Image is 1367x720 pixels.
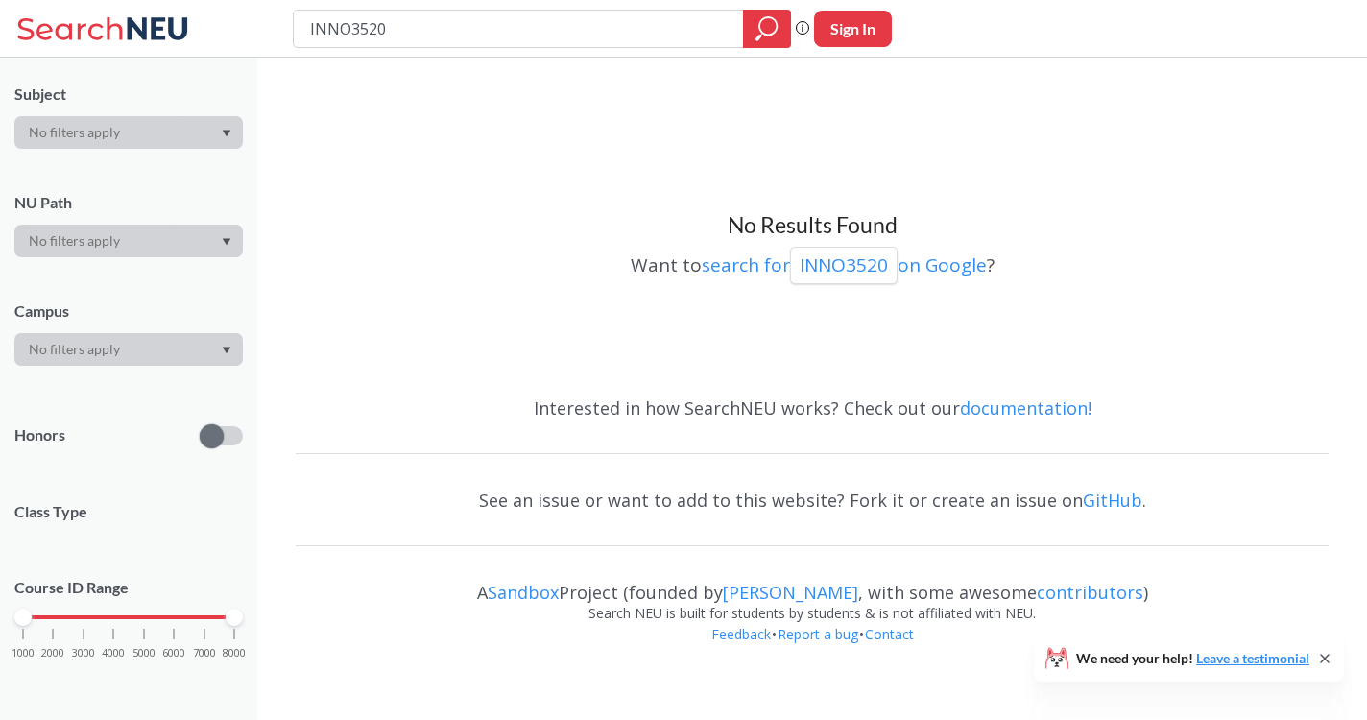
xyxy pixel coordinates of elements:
[41,648,64,659] span: 2000
[296,380,1329,436] div: Interested in how SearchNEU works? Check out our
[14,424,65,446] p: Honors
[12,648,35,659] span: 1000
[72,648,95,659] span: 3000
[777,625,859,643] a: Report a bug
[296,624,1329,674] div: • •
[743,10,791,48] div: magnifying glass
[222,238,231,246] svg: Dropdown arrow
[14,225,243,257] div: Dropdown arrow
[702,252,987,277] a: search forINNO3520on Google
[14,333,243,366] div: Dropdown arrow
[162,648,185,659] span: 6000
[14,501,243,522] span: Class Type
[723,581,858,604] a: [PERSON_NAME]
[14,300,243,322] div: Campus
[14,192,243,213] div: NU Path
[308,12,730,45] input: Class, professor, course number, "phrase"
[960,396,1091,420] a: documentation!
[132,648,156,659] span: 5000
[296,211,1329,240] h3: No Results Found
[864,625,915,643] a: Contact
[296,564,1329,603] div: A Project (founded by , with some awesome )
[296,240,1329,284] div: Want to ?
[14,84,243,105] div: Subject
[710,625,772,643] a: Feedback
[296,472,1329,528] div: See an issue or want to add to this website? Fork it or create an issue on .
[814,11,892,47] button: Sign In
[755,15,779,42] svg: magnifying glass
[1037,581,1143,604] a: contributors
[222,347,231,354] svg: Dropdown arrow
[488,581,559,604] a: Sandbox
[14,577,243,599] p: Course ID Range
[1083,489,1142,512] a: GitHub
[223,648,246,659] span: 8000
[1196,650,1309,666] a: Leave a testimonial
[193,648,216,659] span: 7000
[800,252,888,278] p: INNO3520
[296,603,1329,624] div: Search NEU is built for students by students & is not affiliated with NEU.
[102,648,125,659] span: 4000
[14,116,243,149] div: Dropdown arrow
[222,130,231,137] svg: Dropdown arrow
[1076,652,1309,665] span: We need your help!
